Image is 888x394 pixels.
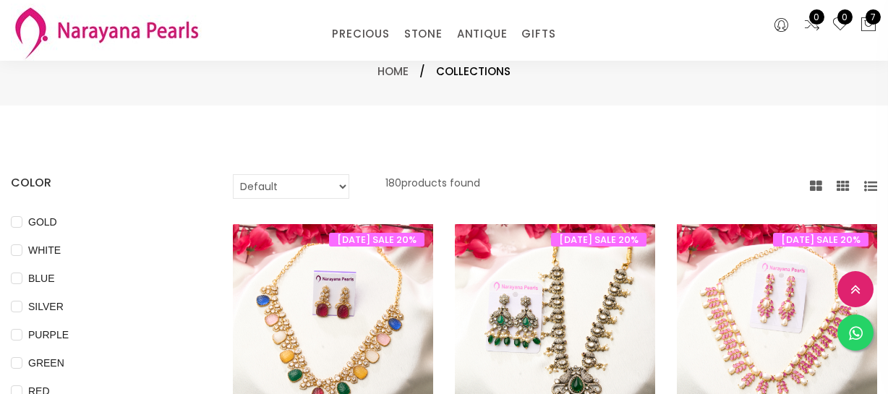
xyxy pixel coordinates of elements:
[22,299,69,314] span: SILVER
[385,174,480,199] p: 180 products found
[419,63,425,80] span: /
[837,9,853,25] span: 0
[436,63,511,80] span: Collections
[457,23,508,45] a: ANTIQUE
[860,16,877,35] button: 7
[377,64,409,79] a: Home
[329,233,424,247] span: [DATE] SALE 20%
[803,16,821,35] a: 0
[22,270,61,286] span: BLUE
[22,242,67,258] span: WHITE
[22,355,70,371] span: GREEN
[332,23,389,45] a: PRECIOUS
[832,16,849,35] a: 0
[773,233,868,247] span: [DATE] SALE 20%
[11,174,189,192] h4: COLOR
[866,9,881,25] span: 7
[551,233,646,247] span: [DATE] SALE 20%
[404,23,443,45] a: STONE
[22,214,63,230] span: GOLD
[521,23,555,45] a: GIFTS
[22,327,74,343] span: PURPLE
[809,9,824,25] span: 0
